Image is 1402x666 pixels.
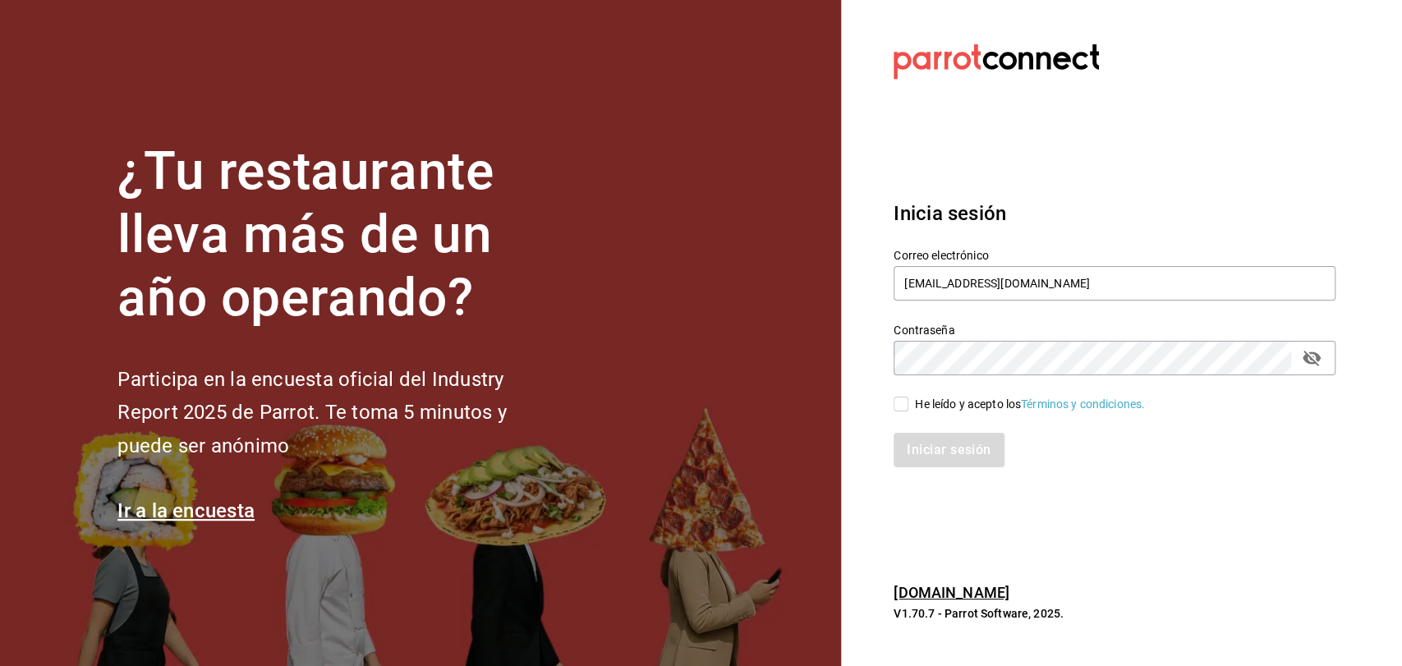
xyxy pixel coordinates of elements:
label: Contraseña [894,324,1335,336]
h3: Inicia sesión [894,199,1335,228]
a: Términos y condiciones. [1021,397,1145,411]
a: [DOMAIN_NAME] [894,584,1009,601]
h2: Participa en la encuesta oficial del Industry Report 2025 de Parrot. Te toma 5 minutos y puede se... [117,363,561,463]
a: Ir a la encuesta [117,499,255,522]
p: V1.70.7 - Parrot Software, 2025. [894,605,1335,622]
div: He leído y acepto los [915,396,1145,413]
label: Correo electrónico [894,250,1335,261]
button: passwordField [1298,344,1326,372]
h1: ¿Tu restaurante lleva más de un año operando? [117,140,561,329]
input: Ingresa tu correo electrónico [894,266,1335,301]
